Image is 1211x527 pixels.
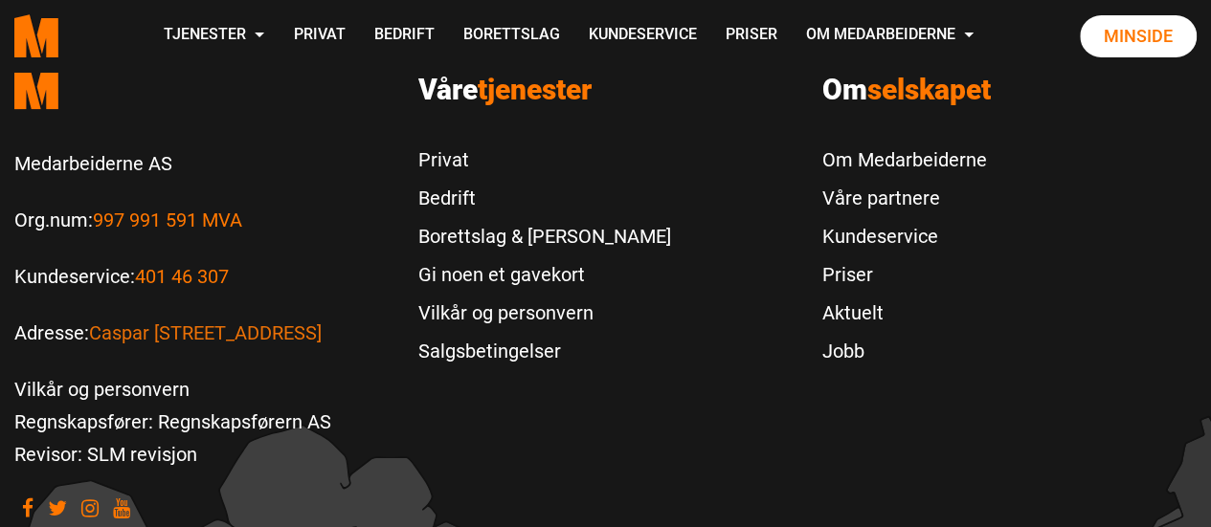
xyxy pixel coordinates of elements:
[48,498,67,516] a: Visit our Twitter
[791,2,988,70] a: Om Medarbeiderne
[821,179,986,217] a: Våre partnere
[418,73,794,107] h3: Våre
[821,332,986,370] a: Jobb
[14,378,190,401] a: Vilkår og personvern
[866,73,990,106] span: selskapet
[279,2,359,70] a: Privat
[81,498,99,516] a: Visit our Instagram
[821,255,986,294] a: Priser
[14,260,390,293] p: Kundeservice:
[149,2,279,70] a: Tjenester
[448,2,573,70] a: Borettslag
[821,141,986,179] a: Om Medarbeiderne
[22,498,34,516] a: Visit our Facebook
[14,204,390,236] p: Org.num:
[573,2,710,70] a: Kundeservice
[418,217,671,255] a: Borettslag & [PERSON_NAME]
[113,498,130,516] a: Visit our youtube
[89,321,322,344] a: Les mer om Caspar Storms vei 16, 0664 Oslo
[821,73,1197,107] h3: Om
[14,410,331,433] a: Regnskapsfører: Regnskapsførern AS
[14,52,390,123] a: Medarbeiderne start
[418,332,671,370] a: Salgsbetingelser
[821,294,986,332] a: Aktuelt
[93,209,242,231] a: Les mer om Org.num
[14,317,390,349] p: Adresse:
[418,179,671,217] a: Bedrift
[418,141,671,179] a: Privat
[14,443,197,466] a: Revisor: SLM revisjon
[14,147,390,180] p: Medarbeiderne AS
[418,294,671,332] a: Vilkår og personvern
[710,2,791,70] a: Priser
[135,265,229,288] a: Call us to 401 46 307
[1080,15,1197,57] a: Minside
[478,73,592,106] span: tjenester
[821,217,986,255] a: Kundeservice
[359,2,448,70] a: Bedrift
[418,255,671,294] a: Gi noen et gavekort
